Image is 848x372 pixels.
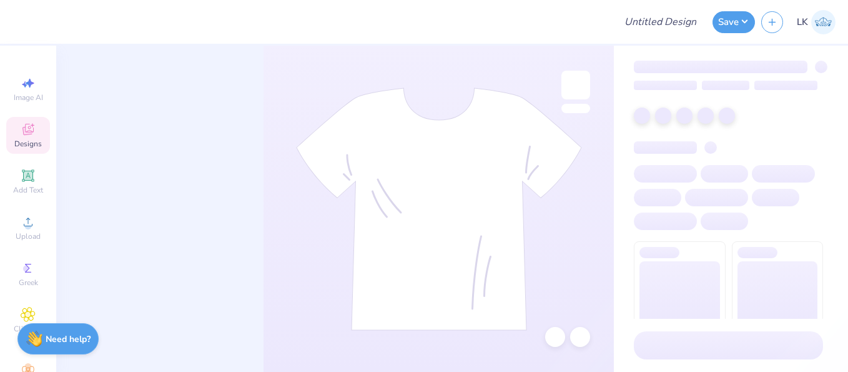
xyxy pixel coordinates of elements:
img: Lauren Khine [811,10,836,34]
a: LK [797,10,836,34]
span: Greek [19,278,38,288]
span: Designs [14,139,42,149]
span: LK [797,15,808,29]
button: Save [712,11,755,33]
span: Add Text [13,185,43,195]
img: tee-skeleton.svg [296,88,582,331]
span: Image AI [14,93,43,103]
input: Untitled Design [614,9,706,34]
span: Upload [16,231,41,241]
strong: Need help? [46,333,91,345]
span: Clipart & logos [6,324,50,344]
